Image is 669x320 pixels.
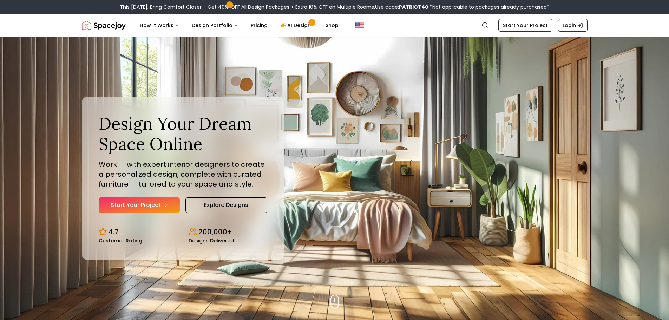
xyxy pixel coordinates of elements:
[558,19,588,32] a: Login
[82,18,126,32] img: Spacejoy Logo
[198,227,232,237] p: 200,000+
[185,197,267,213] a: Explore Designs
[399,4,428,11] b: PATRIOT40
[320,18,344,32] a: Shop
[82,14,588,37] nav: Global
[99,159,267,189] p: Work 1:1 with expert interior designers to create a personalized design, complete with curated fu...
[120,4,549,11] div: This [DATE], Bring Comfort Closer – Get 40% OFF All Design Packages + Extra 10% OFF on Multiple R...
[428,4,549,11] span: *Not applicable to packages already purchased*
[245,18,273,32] a: Pricing
[186,18,244,32] button: Design Portfolio
[355,21,364,30] img: United States
[99,113,267,154] h1: Design Your Dream Space Online
[275,18,319,32] a: AI Design
[109,227,119,237] p: 4.7
[189,238,234,243] small: Designs Delivered
[82,18,126,32] a: Spacejoy
[134,18,344,32] nav: Main
[99,238,142,243] small: Customer Rating
[498,19,552,32] a: Start Your Project
[375,4,428,11] span: Use code:
[134,18,185,32] button: How It Works
[99,221,267,243] div: Design stats
[99,197,180,213] a: Start Your Project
